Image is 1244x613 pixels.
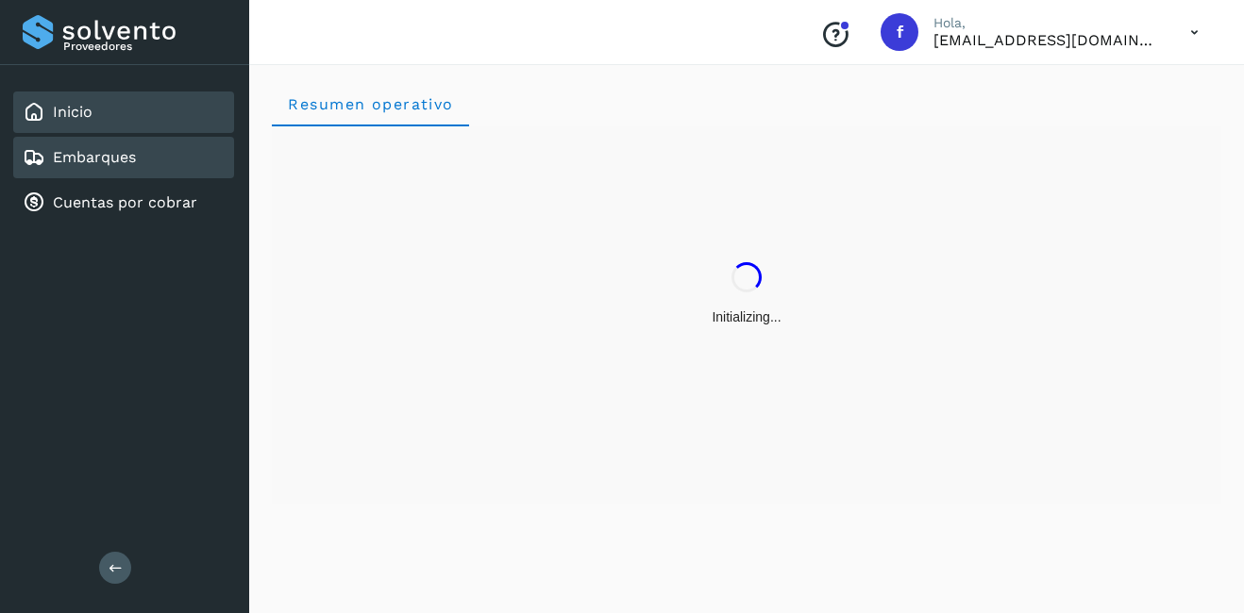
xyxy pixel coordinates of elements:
[63,40,227,53] p: Proveedores
[13,182,234,224] div: Cuentas por cobrar
[933,31,1160,49] p: facturacion@protransport.com.mx
[13,91,234,133] div: Inicio
[13,137,234,178] div: Embarques
[287,95,454,113] span: Resumen operativo
[53,193,197,211] a: Cuentas por cobrar
[933,15,1160,31] p: Hola,
[53,148,136,166] a: Embarques
[53,103,92,121] a: Inicio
